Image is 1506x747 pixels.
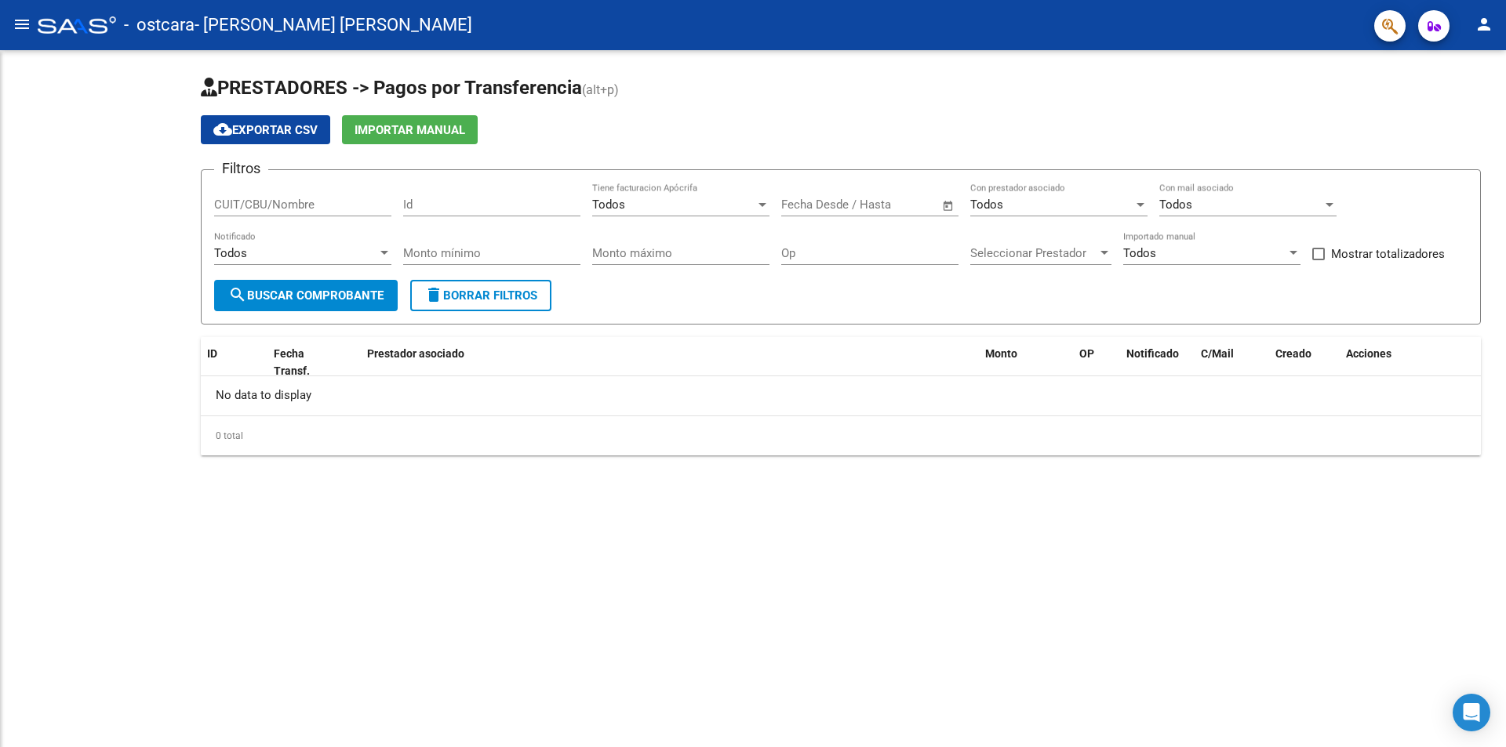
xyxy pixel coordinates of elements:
[985,347,1017,360] span: Monto
[267,337,338,389] datatable-header-cell: Fecha Transf.
[214,158,268,179] h3: Filtros
[970,246,1097,260] span: Seleccionar Prestador
[940,197,958,215] button: Open calendar
[1475,15,1493,34] mat-icon: person
[214,280,398,311] button: Buscar Comprobante
[228,288,384,303] span: Buscar Comprobante
[859,198,935,212] input: Fecha fin
[367,347,464,360] span: Prestador asociado
[201,337,267,389] datatable-header-cell: ID
[1073,337,1120,389] datatable-header-cell: OP
[207,347,217,360] span: ID
[970,198,1003,212] span: Todos
[1079,347,1094,360] span: OP
[1453,694,1490,731] div: Open Intercom Messenger
[1126,347,1179,360] span: Notificado
[201,77,582,99] span: PRESTADORES -> Pagos por Transferencia
[582,82,619,97] span: (alt+p)
[201,115,330,144] button: Exportar CSV
[424,285,443,304] mat-icon: delete
[1269,337,1340,389] datatable-header-cell: Creado
[213,120,232,139] mat-icon: cloud_download
[1195,337,1269,389] datatable-header-cell: C/Mail
[1123,246,1156,260] span: Todos
[1120,337,1195,389] datatable-header-cell: Notificado
[201,376,1481,415] div: No data to display
[979,337,1073,389] datatable-header-cell: Monto
[13,15,31,34] mat-icon: menu
[201,416,1481,455] div: 0 total
[1159,198,1192,212] span: Todos
[214,246,247,260] span: Todos
[228,285,247,304] mat-icon: search
[342,115,478,144] button: Importar Manual
[410,280,551,311] button: Borrar Filtros
[213,123,318,137] span: Exportar CSV
[195,8,472,42] span: - [PERSON_NAME] [PERSON_NAME]
[424,288,537,303] span: Borrar Filtros
[361,337,979,389] datatable-header-cell: Prestador asociado
[1201,347,1234,360] span: C/Mail
[592,198,625,212] span: Todos
[781,198,845,212] input: Fecha inicio
[274,347,310,378] span: Fecha Transf.
[1275,347,1311,360] span: Creado
[355,123,465,137] span: Importar Manual
[1340,337,1481,389] datatable-header-cell: Acciones
[1331,245,1445,263] span: Mostrar totalizadores
[124,8,195,42] span: - ostcara
[1346,347,1391,360] span: Acciones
